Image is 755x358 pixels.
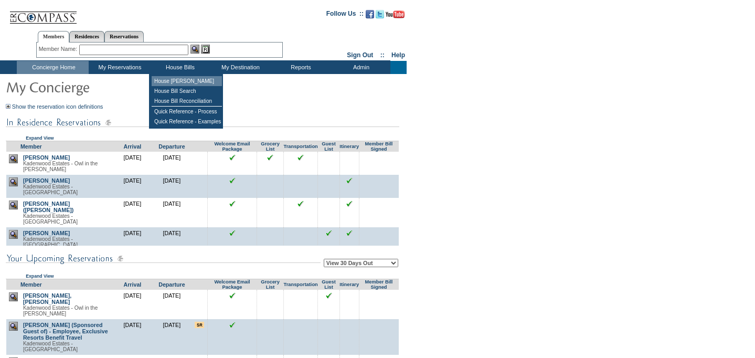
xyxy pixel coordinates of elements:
[365,141,393,152] a: Member Bill Signed
[270,292,271,293] img: blank.gif
[229,201,236,207] img: chkSmaller.gif
[152,227,192,251] td: [DATE]
[23,322,108,341] a: [PERSON_NAME] (Sponsored Guest of) - Employee, Exclusive Resorts Benefit Travel
[270,357,271,358] img: blank.gif
[386,13,405,19] a: Subscribe to our YouTube Channel
[214,141,250,152] a: Welcome Email Package
[23,154,70,161] a: [PERSON_NAME]
[152,198,192,227] td: [DATE]
[376,10,384,18] img: Follow us on Twitter
[38,31,70,43] a: Members
[346,230,353,236] input: Click to see this reservation's itinerary
[283,282,317,287] a: Transportation
[113,175,152,198] td: [DATE]
[152,175,192,198] td: [DATE]
[283,144,317,149] a: Transportation
[376,13,384,19] a: Follow us on Twitter
[23,177,70,184] a: [PERSON_NAME]
[9,292,18,301] img: view
[9,3,77,24] img: Compass Home
[20,281,42,288] a: Member
[69,31,104,42] a: Residences
[124,143,142,150] a: Arrival
[20,143,42,150] a: Member
[195,322,204,328] input: There are special requests for this reservation!
[229,154,236,161] img: chkSmaller.gif
[322,141,335,152] a: Guest List
[270,177,271,178] img: blank.gif
[149,61,209,74] td: House Bills
[152,152,192,175] td: [DATE]
[23,341,78,352] span: Kadenwood Estates - [GEOGRAPHIC_DATA]
[366,13,374,19] a: Become our fan on Facebook
[365,279,393,290] a: Member Bill Signed
[113,198,152,227] td: [DATE]
[113,227,152,251] td: [DATE]
[152,107,222,117] td: Quick Reference - Process
[326,230,332,236] input: Click to see this reservation's guest list
[270,201,271,201] img: blank.gif
[152,96,222,107] td: House Bill Reconciliation
[23,201,74,213] a: [PERSON_NAME] ([PERSON_NAME])
[326,9,364,22] td: Follow Us ::
[297,201,304,207] input: Click to see this reservation's transportation information
[229,322,236,328] img: chkSmaller.gif
[267,154,273,161] input: Click to see this reservation's grocery list
[346,177,353,184] input: Click to see this reservation's itinerary
[9,201,18,209] img: view
[152,319,192,355] td: [DATE]
[113,290,152,319] td: [DATE]
[6,252,321,265] img: subTtlConUpcomingReservatio.gif
[23,305,98,317] span: Kadenwood Estates - Owl in the [PERSON_NAME]
[23,184,78,195] span: Kadenwood Estates - [GEOGRAPHIC_DATA]
[339,282,359,287] a: Itinerary
[386,10,405,18] img: Subscribe to our YouTube Channel
[23,161,98,172] span: Kadenwood Estates - Owl in the [PERSON_NAME]
[209,61,270,74] td: My Destination
[23,236,78,248] span: Kadenwood Estates - [GEOGRAPHIC_DATA]
[346,201,353,207] input: Click to see this reservation's itinerary
[23,230,70,236] a: [PERSON_NAME]
[158,281,185,288] a: Departure
[113,319,152,355] td: [DATE]
[229,177,236,184] img: chkSmaller.gif
[261,279,280,290] a: Grocery List
[9,322,18,331] img: view
[380,51,385,59] span: ::
[339,144,359,149] a: Itinerary
[9,177,18,186] img: view
[391,51,405,59] a: Help
[270,61,330,74] td: Reports
[152,117,222,127] td: Quick Reference - Examples
[201,45,210,54] img: Reservations
[229,230,236,236] img: chkSmaller.gif
[152,76,222,86] td: House [PERSON_NAME]
[9,154,18,163] img: view
[328,357,329,358] img: blank.gif
[158,143,185,150] a: Departure
[124,281,142,288] a: Arrival
[23,292,71,305] a: [PERSON_NAME], [PERSON_NAME]
[330,61,390,74] td: Admin
[297,154,304,161] input: Click to see this reservation's transportation information
[152,86,222,96] td: House Bill Search
[152,290,192,319] td: [DATE]
[89,61,149,74] td: My Reservations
